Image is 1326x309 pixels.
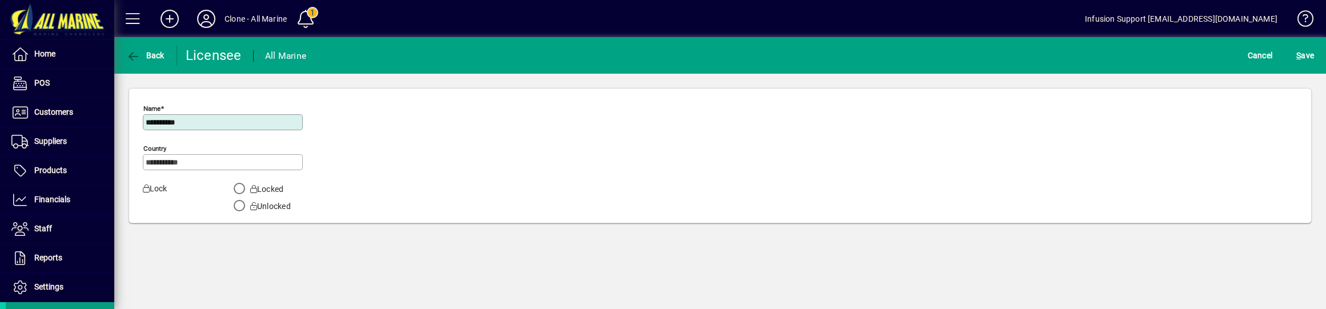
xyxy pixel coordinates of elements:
[188,9,225,29] button: Profile
[186,46,242,65] div: Licensee
[6,186,114,214] a: Financials
[34,78,50,87] span: POS
[1289,2,1312,39] a: Knowledge Base
[126,51,165,60] span: Back
[134,183,208,212] label: Lock
[34,253,62,262] span: Reports
[6,98,114,127] a: Customers
[143,145,166,153] mat-label: Country
[225,10,287,28] div: Clone - All Marine
[34,49,55,58] span: Home
[248,200,291,212] label: Unlocked
[123,45,167,66] button: Back
[34,137,67,146] span: Suppliers
[34,195,70,204] span: Financials
[6,127,114,156] a: Suppliers
[151,9,188,29] button: Add
[6,40,114,69] a: Home
[143,105,161,113] mat-label: Name
[6,156,114,185] a: Products
[34,166,67,175] span: Products
[248,183,284,195] label: Locked
[1085,10,1277,28] div: Infusion Support [EMAIL_ADDRESS][DOMAIN_NAME]
[1296,46,1314,65] span: ave
[114,45,177,66] app-page-header-button: Back
[6,69,114,98] a: POS
[265,47,307,65] div: All Marine
[1293,45,1317,66] button: Save
[6,244,114,272] a: Reports
[34,107,73,117] span: Customers
[6,273,114,302] a: Settings
[34,224,52,233] span: Staff
[1248,46,1273,65] span: Cancel
[6,215,114,243] a: Staff
[34,282,63,291] span: Settings
[1296,51,1301,60] span: S
[1245,45,1276,66] button: Cancel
